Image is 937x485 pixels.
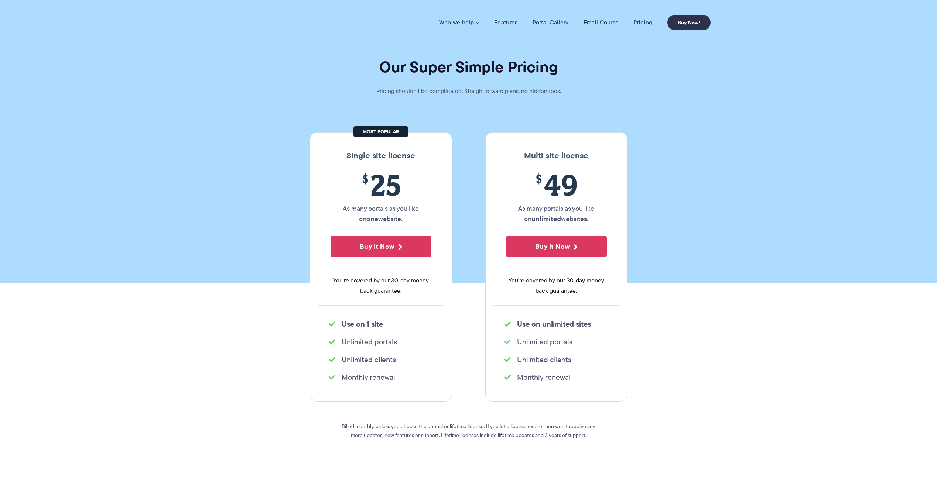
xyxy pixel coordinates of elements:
[506,168,607,202] span: 49
[506,203,607,224] p: As many portals as you like on websites.
[331,275,431,296] span: You're covered by our 30-day money back guarantee.
[533,19,569,26] a: Portal Gallery
[358,86,579,96] p: Pricing shouldn't be complicated. Straightforward plans, no hidden fees.
[329,337,433,347] li: Unlimited portals
[504,372,609,382] li: Monthly renewal
[331,236,431,257] button: Buy It Now
[494,19,517,26] a: Features
[504,337,609,347] li: Unlimited portals
[331,168,431,202] span: 25
[633,19,652,26] a: Pricing
[366,214,378,224] strong: one
[439,19,479,26] a: Who we help
[584,19,619,26] a: Email Course
[506,236,607,257] button: Buy It Now
[329,354,433,365] li: Unlimited clients
[318,151,444,161] h3: Single site license
[329,372,433,382] li: Monthly renewal
[504,354,609,365] li: Unlimited clients
[667,15,711,30] a: Buy Now!
[342,319,383,330] strong: Use on 1 site
[493,151,620,161] h3: Multi site license
[517,319,591,330] strong: Use on unlimited sites
[336,422,602,440] p: Billed monthly, unless you choose the annual or lifetime license. If you let a license expire the...
[531,214,561,224] strong: unlimited
[506,275,607,296] span: You're covered by our 30-day money back guarantee.
[331,203,431,224] p: As many portals as you like on website.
